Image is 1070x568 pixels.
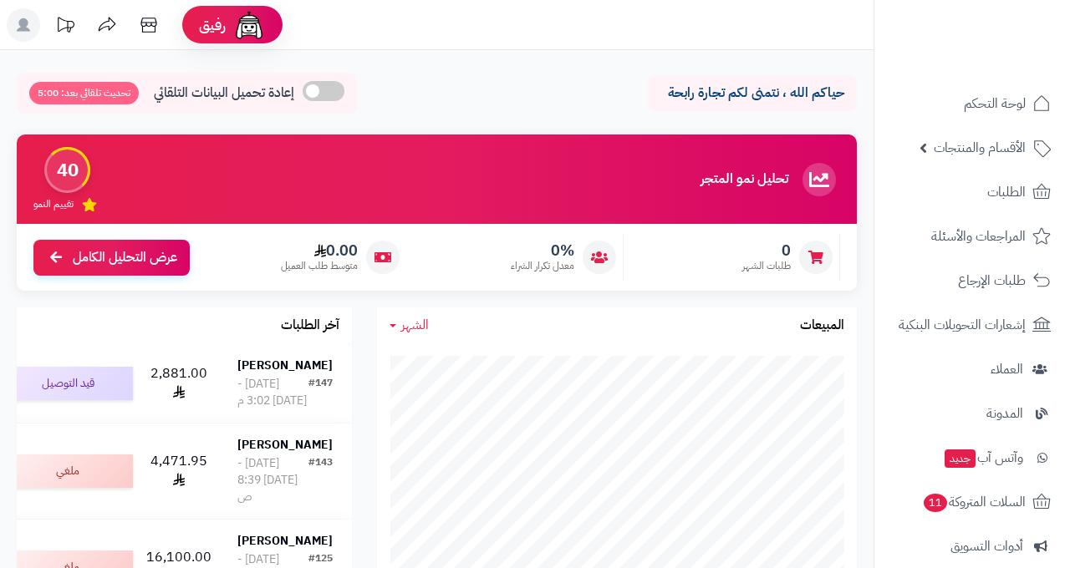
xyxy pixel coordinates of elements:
div: #143 [308,455,333,505]
span: أدوات التسويق [950,535,1023,558]
span: تحديث تلقائي بعد: 5:00 [29,82,139,104]
p: حياكم الله ، نتمنى لكم تجارة رابحة [660,84,844,103]
a: الشهر [390,316,429,335]
span: إعادة تحميل البيانات التلقائي [154,84,294,103]
div: #147 [308,376,333,409]
a: وآتس آبجديد [884,438,1060,478]
span: 0 [742,241,791,260]
a: عرض التحليل الكامل [33,240,190,276]
div: [DATE] - [DATE] 3:02 م [237,376,308,409]
span: الشهر [401,315,429,335]
a: العملاء [884,349,1060,389]
span: طلبات الشهر [742,259,791,273]
span: تقييم النمو [33,197,74,211]
span: المراجعات والأسئلة [931,225,1026,248]
span: عرض التحليل الكامل [73,248,177,267]
span: العملاء [991,358,1023,381]
span: جديد [945,449,976,468]
span: الأقسام والمنتجات [934,136,1026,160]
a: إشعارات التحويلات البنكية [884,305,1060,345]
a: أدوات التسويق [884,526,1060,566]
span: الطلبات [987,180,1026,204]
span: 0% [511,241,574,260]
a: لوحة التحكم [884,84,1060,124]
h3: تحليل نمو المتجر [701,172,788,187]
a: المدونة [884,393,1060,434]
td: 4,471.95 [140,423,218,519]
a: المراجعات والأسئلة [884,216,1060,256]
div: [DATE] - [DATE] 8:39 ص [237,455,308,505]
img: ai-face.png [232,8,266,42]
span: إشعارات التحويلات البنكية [899,313,1026,337]
span: السلات المتروكة [922,490,1026,514]
td: 2,881.00 [140,344,218,423]
strong: [PERSON_NAME] [237,436,333,454]
span: المدونة [986,402,1023,425]
img: logo-2.png [956,33,1054,68]
span: رفيق [199,15,226,35]
strong: [PERSON_NAME] [237,357,333,374]
span: 0.00 [281,241,358,260]
span: لوحة التحكم [964,92,1026,115]
strong: [PERSON_NAME] [237,532,333,550]
span: وآتس آب [943,446,1023,469]
span: 11 [923,493,947,512]
a: تحديثات المنصة [44,8,86,46]
span: طلبات الإرجاع [958,269,1026,292]
span: معدل تكرار الشراء [511,259,574,273]
span: متوسط طلب العميل [281,259,358,273]
a: السلات المتروكة11 [884,482,1060,522]
a: طلبات الإرجاع [884,261,1060,301]
a: الطلبات [884,172,1060,212]
h3: آخر الطلبات [281,318,339,333]
h3: المبيعات [800,318,844,333]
